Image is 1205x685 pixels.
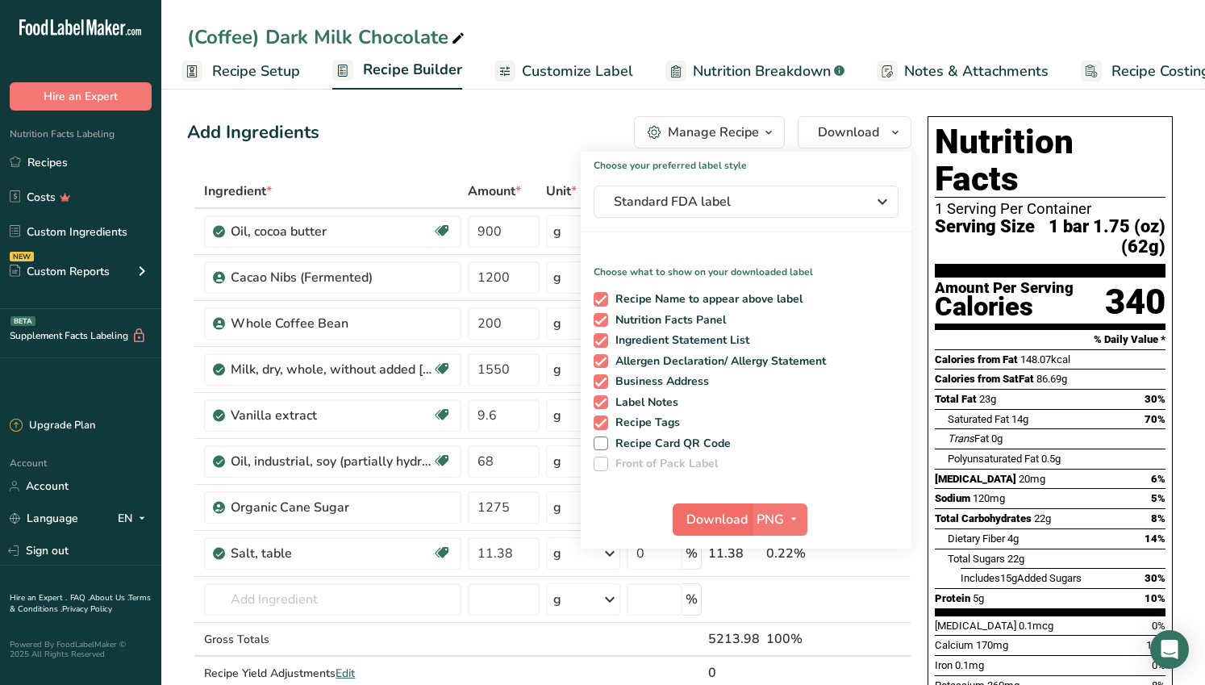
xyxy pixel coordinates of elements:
[608,354,827,369] span: Allergen Declaration/ Allergy Statement
[708,629,760,649] div: 5213.98
[90,592,128,604] a: About Us .
[187,23,468,52] div: (Coffee) Dark Milk Chocolate
[948,432,974,445] i: Trans
[973,592,984,604] span: 5g
[608,374,710,389] span: Business Address
[10,263,110,280] div: Custom Reports
[522,61,633,82] span: Customize Label
[608,313,727,328] span: Nutrition Facts Panel
[935,473,1016,485] span: [MEDICAL_DATA]
[608,416,681,430] span: Recipe Tags
[935,373,1034,385] span: Calories from SatFat
[553,544,561,563] div: g
[10,592,151,615] a: Terms & Conditions .
[935,281,1074,296] div: Amount Per Serving
[935,639,974,651] span: Calcium
[668,123,759,142] div: Manage Recipe
[553,406,561,425] div: g
[553,268,561,287] div: g
[1145,592,1165,604] span: 10%
[1007,553,1024,565] span: 22g
[961,572,1082,584] span: Includes Added Sugars
[10,418,95,434] div: Upgrade Plan
[948,533,1005,545] span: Dietary Fiber
[581,152,911,173] h1: Choose your preferred label style
[231,268,432,287] div: Cacao Nibs (Fermented)
[935,295,1074,319] div: Calories
[231,360,432,379] div: Milk, dry, whole, without added [MEDICAL_DATA]
[935,492,970,504] span: Sodium
[1035,217,1165,257] span: 1 bar 1.75 (oz) (62g)
[1145,393,1165,405] span: 30%
[757,510,784,529] span: PNG
[1011,413,1028,425] span: 14g
[553,314,561,333] div: g
[231,544,432,563] div: Salt, table
[231,314,432,333] div: Whole Coffee Bean
[877,53,1049,90] a: Notes & Attachments
[10,504,78,533] a: Language
[1034,512,1051,524] span: 22g
[948,553,1005,565] span: Total Sugars
[1105,281,1165,324] div: 340
[204,182,272,201] span: Ingredient
[1019,620,1053,632] span: 0.1mcg
[948,432,989,445] span: Fat
[231,498,432,517] div: Organic Cane Sugar
[948,453,1039,465] span: Polyunsaturated Fat
[181,53,300,90] a: Recipe Setup
[546,182,577,201] span: Unit
[935,393,977,405] span: Total Fat
[673,503,752,536] button: Download
[608,333,750,348] span: Ingredient Statement List
[708,663,760,683] div: 0
[118,509,152,528] div: EN
[231,406,432,425] div: Vanilla extract
[1151,512,1165,524] span: 8%
[1000,572,1017,584] span: 15g
[468,182,521,201] span: Amount
[10,252,34,261] div: NEW
[608,436,732,451] span: Recipe Card QR Code
[798,116,911,148] button: Download
[494,53,633,90] a: Customize Label
[1150,630,1189,669] div: Open Intercom Messenger
[935,330,1165,349] section: % Daily Value *
[553,452,561,471] div: g
[336,666,355,681] span: Edit
[608,292,803,307] span: Recipe Name to appear above label
[665,53,844,90] a: Nutrition Breakdown
[1151,492,1165,504] span: 5%
[979,393,996,405] span: 23g
[935,123,1165,198] h1: Nutrition Facts
[553,590,561,609] div: g
[363,59,462,81] span: Recipe Builder
[708,544,760,563] div: 11.38
[935,201,1165,217] div: 1 Serving Per Container
[955,659,984,671] span: 0.1mg
[935,659,953,671] span: Iron
[686,510,748,529] span: Download
[10,592,67,604] a: Hire an Expert .
[935,512,1032,524] span: Total Carbohydrates
[10,82,152,111] button: Hire an Expert
[693,61,831,82] span: Nutrition Breakdown
[204,583,461,616] input: Add Ingredient
[1152,659,1165,671] span: 0%
[62,604,112,615] a: Privacy Policy
[752,503,807,536] button: PNG
[212,61,300,82] span: Recipe Setup
[1145,413,1165,425] span: 70%
[973,492,1005,504] span: 120mg
[766,629,835,649] div: 100%
[204,665,461,682] div: Recipe Yield Adjustments
[904,61,1049,82] span: Notes & Attachments
[594,186,899,218] button: Standard FDA label
[991,432,1003,445] span: 0g
[581,252,911,279] p: Choose what to show on your downloaded label
[976,639,1008,651] span: 170mg
[935,217,1035,257] span: Serving Size
[1145,533,1165,545] span: 14%
[935,353,1018,365] span: Calories from Fat
[553,498,561,517] div: g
